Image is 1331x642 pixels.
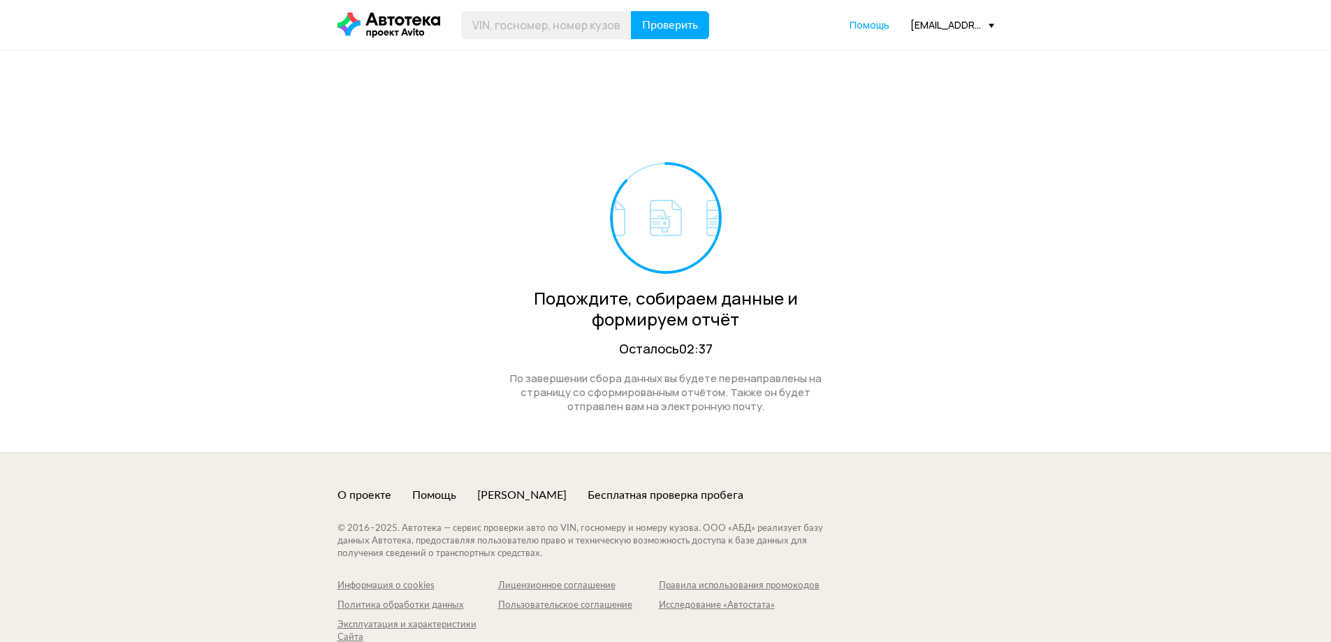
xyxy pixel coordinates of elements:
a: Помощь [850,18,889,32]
a: Правила использования промокодов [659,580,820,592]
a: Пользовательское соглашение [498,599,659,612]
a: Лицензионное соглашение [498,580,659,592]
span: Помощь [850,18,889,31]
button: Проверить [631,11,709,39]
div: По завершении сбора данных вы будете перенаправлены на страницу со сформированным отчётом. Также ... [495,372,837,414]
a: [PERSON_NAME] [477,488,567,503]
a: Помощь [412,488,456,503]
div: © 2016– 2025 . Автотека — сервис проверки авто по VIN, госномеру и номеру кузова. ООО «АБД» реали... [337,523,851,560]
a: Политика обработки данных [337,599,498,612]
div: [EMAIL_ADDRESS][PERSON_NAME][DOMAIN_NAME] [910,18,994,31]
input: VIN, госномер, номер кузова [461,11,632,39]
span: Проверить [642,20,698,31]
a: Бесплатная проверка пробега [588,488,743,503]
a: Исследование «Автостата» [659,599,820,612]
a: О проекте [337,488,391,503]
div: Подождите, собираем данные и формируем отчёт [495,288,837,330]
div: Осталось 02:37 [495,340,837,358]
a: Информация о cookies [337,580,498,592]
